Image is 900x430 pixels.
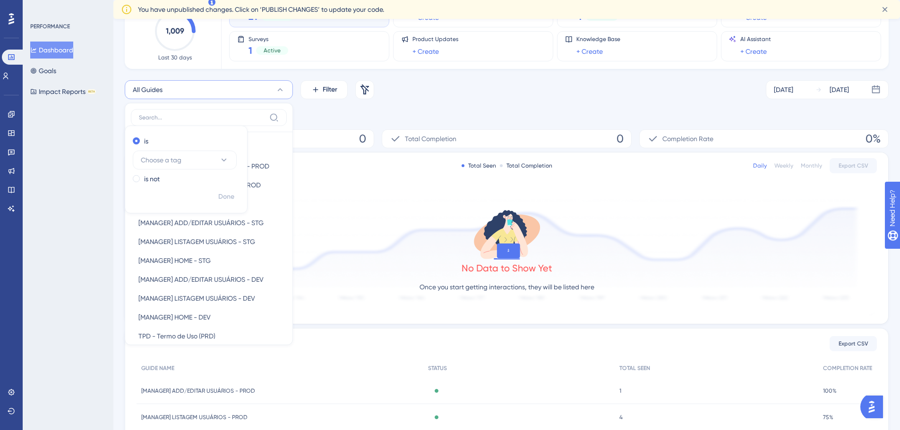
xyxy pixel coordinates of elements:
a: + Create [740,46,767,57]
span: TOTAL SEEN [619,364,650,372]
label: is [144,135,148,147]
span: [MANAGER] LISTAGEM USUÁRIOS - DEV [138,293,255,304]
div: [DATE] [830,84,849,95]
span: Export CSV [839,162,868,169]
button: Export CSV [830,158,877,173]
label: is not [144,173,160,185]
span: GUIDE NAME [141,364,174,372]
button: Export CSV [830,336,877,351]
span: Completion Rate [662,133,713,144]
div: No Data to Show Yet [462,261,552,275]
span: [MANAGER] ADD/EDITAR USUÁRIOS - DEV [138,274,264,285]
span: Total Completion [405,133,456,144]
button: Filter [300,80,348,99]
span: Last 30 days [158,54,192,61]
p: Once you start getting interactions, they will be listed here [420,281,594,293]
iframe: UserGuiding AI Assistant Launcher [860,393,889,421]
div: PERFORMANCE [30,23,70,30]
input: Search... [139,114,266,121]
span: Choose a tag [141,154,181,166]
span: [MANAGER] ADD/EDITAR USUÁRIOS - STG [138,217,264,228]
span: 100% [823,387,837,395]
span: 0 [359,131,366,146]
span: 1 [619,387,621,395]
text: 1,009 [166,26,184,35]
span: [MANAGER] HOME - DEV [138,312,211,323]
button: TPD - Termo de Uso (PRD) [131,327,287,346]
span: 4 [619,413,623,421]
span: [MANAGER] HOME - STG [138,255,211,266]
button: [MANAGER] ADD/EDITAR USUÁRIOS - DEV [131,270,287,289]
div: BETA [87,89,96,94]
div: Total Completion [500,162,552,169]
button: [MANAGER] LISTAGEM USUÁRIOS - DEV [131,289,287,308]
button: [MANAGER] HOME - STG [131,251,287,270]
div: Daily [753,162,767,169]
span: [MANAGER] ADD/EDITAR USUÁRIOS - PROD [141,387,255,395]
button: [MANAGER] LISTAGEM USUÁRIOS - STG [131,232,287,251]
span: STATUS [428,364,447,372]
span: 0% [866,131,881,146]
span: 1 [249,44,252,57]
div: Monthly [801,162,822,169]
button: Goals [30,62,56,79]
button: [MANAGER] ADD/EDITAR USUÁRIOS - STG [131,213,287,232]
button: Done [213,188,240,205]
span: 0 [617,131,624,146]
a: + Create [412,46,439,57]
span: Active [264,47,281,54]
span: Export CSV [839,340,868,347]
span: TPD - Termo de Uso (PRD) [138,330,215,342]
span: [MANAGER] LISTAGEM USUÁRIOS - PROD [141,413,248,421]
span: All Guides [133,84,163,95]
button: Impact ReportsBETA [30,83,96,100]
span: Surveys [249,35,288,42]
div: [DATE] [774,84,793,95]
div: Weekly [774,162,793,169]
button: All Guides [125,80,293,99]
span: You have unpublished changes. Click on ‘PUBLISH CHANGES’ to update your code. [138,4,384,15]
div: Total Seen [462,162,496,169]
span: COMPLETION RATE [823,364,872,372]
span: Filter [323,84,337,95]
button: Dashboard [30,42,73,59]
span: 75% [823,413,833,421]
span: [MANAGER] LISTAGEM USUÁRIOS - STG [138,236,255,247]
span: Product Updates [412,35,458,43]
button: Choose a tag [133,151,237,169]
span: Knowledge Base [576,35,620,43]
span: Done [218,191,234,202]
span: AI Assistant [740,35,771,43]
span: Need Help? [22,2,59,14]
button: [MANAGER] HOME - DEV [131,308,287,327]
a: + Create [576,46,603,57]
